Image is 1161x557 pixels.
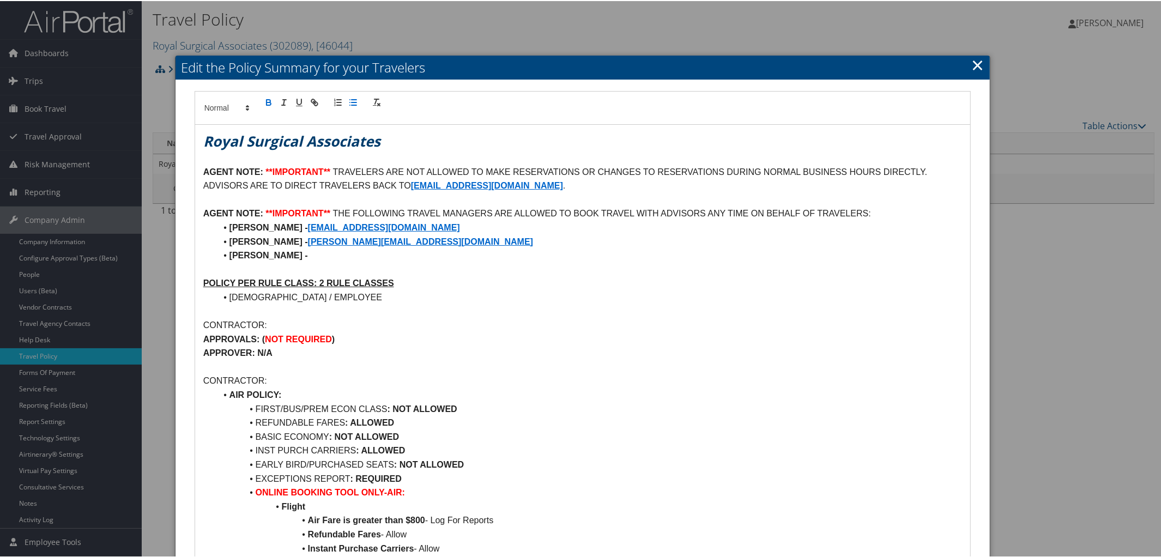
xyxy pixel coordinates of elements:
[203,130,380,150] em: Royal Surgical Associates
[329,431,399,440] strong: : NOT ALLOWED
[229,236,308,245] strong: [PERSON_NAME] -
[394,459,464,468] strong: : NOT ALLOWED
[203,205,963,220] p: THE FOLLOWING TRAVEL MANAGERS ARE ALLOWED TO BOOK TRAVEL WITH ADVISORS ANY TIME ON BEHALF OF TRAV...
[332,334,335,343] strong: )
[203,166,263,175] strong: AGENT NOTE:
[216,471,963,485] li: EXCEPTIONS REPORT
[388,403,457,413] strong: : NOT ALLOWED
[216,401,963,415] li: FIRST/BUS/PREM ECON CLASS
[971,53,984,75] a: Close
[229,389,282,398] strong: AIR POLICY:
[216,429,963,443] li: BASIC ECONOMY
[345,417,394,426] strong: : ALLOWED
[308,222,460,231] a: [EMAIL_ADDRESS][DOMAIN_NAME]
[176,55,990,78] h2: Edit the Policy Summary for your Travelers
[308,543,414,552] strong: Instant Purchase Carriers
[308,529,381,538] strong: Refundable Fares
[216,457,963,471] li: EARLY BIRD/PURCHASED SEATS
[308,236,533,245] a: [PERSON_NAME][EMAIL_ADDRESS][DOMAIN_NAME]
[350,473,402,482] strong: : REQUIRED
[203,164,963,192] p: TRAVELERS ARE NOT ALLOWED TO MAKE RESERVATIONS OR CHANGES TO RESERVATIONS DURING NORMAL BUSINESS ...
[229,250,308,259] strong: [PERSON_NAME] -
[203,277,394,287] u: POLICY PER RULE CLASS: 2 RULE CLASSES
[203,373,963,387] p: CONTRACTOR:
[203,347,273,356] strong: APPROVER: N/A
[308,514,425,524] strong: Air Fare is greater than $800
[216,512,963,526] li: - Log For Reports
[411,180,563,189] a: [EMAIL_ADDRESS][DOMAIN_NAME]
[216,526,963,541] li: - Allow
[216,415,963,429] li: REFUNDABLE FARES
[256,487,405,496] strong: ONLINE BOOKING TOOL ONLY-AIR:
[229,222,308,231] strong: [PERSON_NAME] -
[356,445,405,454] strong: : ALLOWED
[216,541,963,555] li: - Allow
[203,334,265,343] strong: APPROVALS: (
[216,443,963,457] li: INST PURCH CARRIERS
[203,208,263,217] strong: AGENT NOTE:
[265,334,332,343] strong: NOT REQUIRED
[203,317,963,331] p: CONTRACTOR:
[216,289,963,304] li: [DEMOGRAPHIC_DATA] / EMPLOYEE
[282,501,306,510] strong: Flight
